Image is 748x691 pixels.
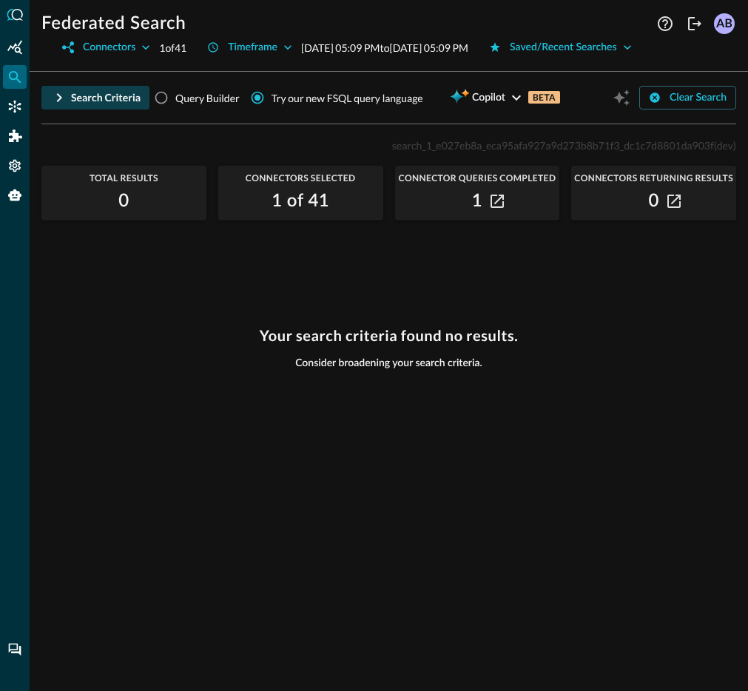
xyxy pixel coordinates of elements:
[395,173,560,183] span: Connector Queries Completed
[480,36,641,59] button: Saved/Recent Searches
[41,86,149,109] button: Search Criteria
[683,12,707,36] button: Logout
[714,139,736,152] span: (dev)
[3,154,27,178] div: Settings
[228,38,277,57] div: Timeframe
[118,189,129,213] h2: 0
[272,189,329,213] h2: 1 of 41
[441,86,569,109] button: CopilotBETA
[175,90,240,106] span: Query Builder
[639,86,736,109] button: Clear Search
[218,173,383,183] span: Connectors Selected
[3,638,27,661] div: Chat
[71,89,141,107] div: Search Criteria
[3,183,27,207] div: Query Agent
[4,124,27,148] div: Addons
[3,65,27,89] div: Federated Search
[472,89,505,107] span: Copilot
[159,40,186,55] p: 1 of 41
[653,12,677,36] button: Help
[3,95,27,118] div: Connectors
[670,89,727,107] div: Clear Search
[301,40,468,55] p: [DATE] 05:09 PM to [DATE] 05:09 PM
[510,38,617,57] div: Saved/Recent Searches
[571,173,736,183] span: Connectors Returning Results
[198,36,301,59] button: Timeframe
[272,90,423,106] div: Try our new FSQL query language
[648,189,658,213] h2: 0
[260,327,519,345] h3: Your search criteria found no results.
[472,189,482,213] h2: 1
[392,139,714,152] span: search_1_e027eb8a_eca95afa927a9d273b8b71f3_dc1c7d8801da903f
[714,13,735,34] div: AB
[3,36,27,59] div: Summary Insights
[41,173,206,183] span: Total Results
[53,36,159,59] button: Connectors
[41,12,186,36] h1: Federated Search
[295,357,482,370] span: Consider broadening your search criteria.
[83,38,135,57] div: Connectors
[528,91,560,104] p: BETA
